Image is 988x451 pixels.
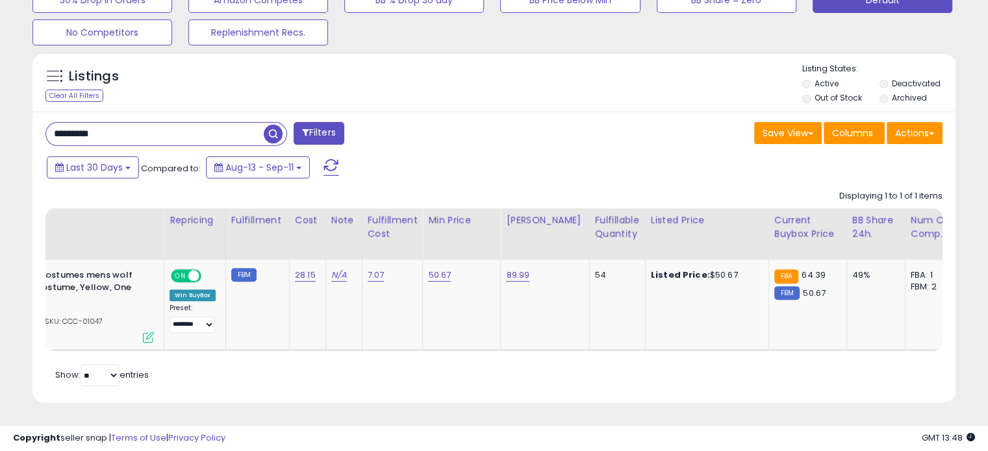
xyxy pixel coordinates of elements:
div: Fulfillable Quantity [595,213,640,241]
button: Replenishment Recs. [188,19,328,45]
div: Win BuyBox [170,289,216,301]
label: Out of Stock [815,92,862,103]
small: FBM [231,268,257,282]
div: Current Buybox Price [774,213,841,241]
div: Num of Comp. [911,213,958,241]
div: Displaying 1 to 1 of 1 items [839,190,943,202]
small: FBA [774,269,798,284]
label: Archived [891,92,926,103]
div: [PERSON_NAME] [506,213,583,227]
span: Show: entries [55,369,149,381]
span: 64.39 [802,269,826,281]
span: | SKU: CCC-01047 [34,316,103,326]
h5: Listings [69,67,119,86]
b: Listed Price: [651,269,710,281]
p: Listing States: [802,63,956,75]
a: 89.99 [506,269,529,282]
button: Aug-13 - Sep-11 [206,156,310,178]
a: Privacy Policy [168,432,225,444]
a: 50.67 [428,269,451,282]
div: 54 [595,269,635,281]
div: Fulfillment Cost [368,213,418,241]
button: Actions [887,122,943,144]
span: OFF [199,271,220,282]
a: N/A [331,269,347,282]
div: FBA: 1 [911,269,954,281]
div: Min Price [428,213,495,227]
span: Columns [832,127,873,140]
button: Save View [754,122,822,144]
div: Fulfillment [231,213,284,227]
small: FBM [774,286,800,300]
span: ON [172,271,188,282]
button: Columns [824,122,885,144]
strong: Copyright [13,432,60,444]
div: Note [331,213,357,227]
div: Repricing [170,213,220,227]
span: Compared to: [141,162,201,175]
div: Cost [295,213,320,227]
div: $50.67 [651,269,759,281]
label: Active [815,78,839,89]
a: Terms of Use [111,432,166,444]
div: Clear All Filters [45,90,103,102]
label: Deactivated [891,78,940,89]
span: 50.67 [803,287,826,299]
a: 7.07 [368,269,385,282]
span: Last 30 Days [66,161,123,174]
span: 2025-10-12 13:48 GMT [922,432,975,444]
button: Last 30 Days [47,156,139,178]
button: Filters [294,122,344,145]
div: Preset: [170,304,216,333]
button: No Competitors [32,19,172,45]
div: Listed Price [651,213,763,227]
div: FBM: 2 [911,281,954,293]
div: seller snap | | [13,432,225,445]
span: Aug-13 - Sep-11 [225,161,294,174]
div: 49% [852,269,895,281]
div: BB Share 24h. [852,213,900,241]
a: 28.15 [295,269,316,282]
